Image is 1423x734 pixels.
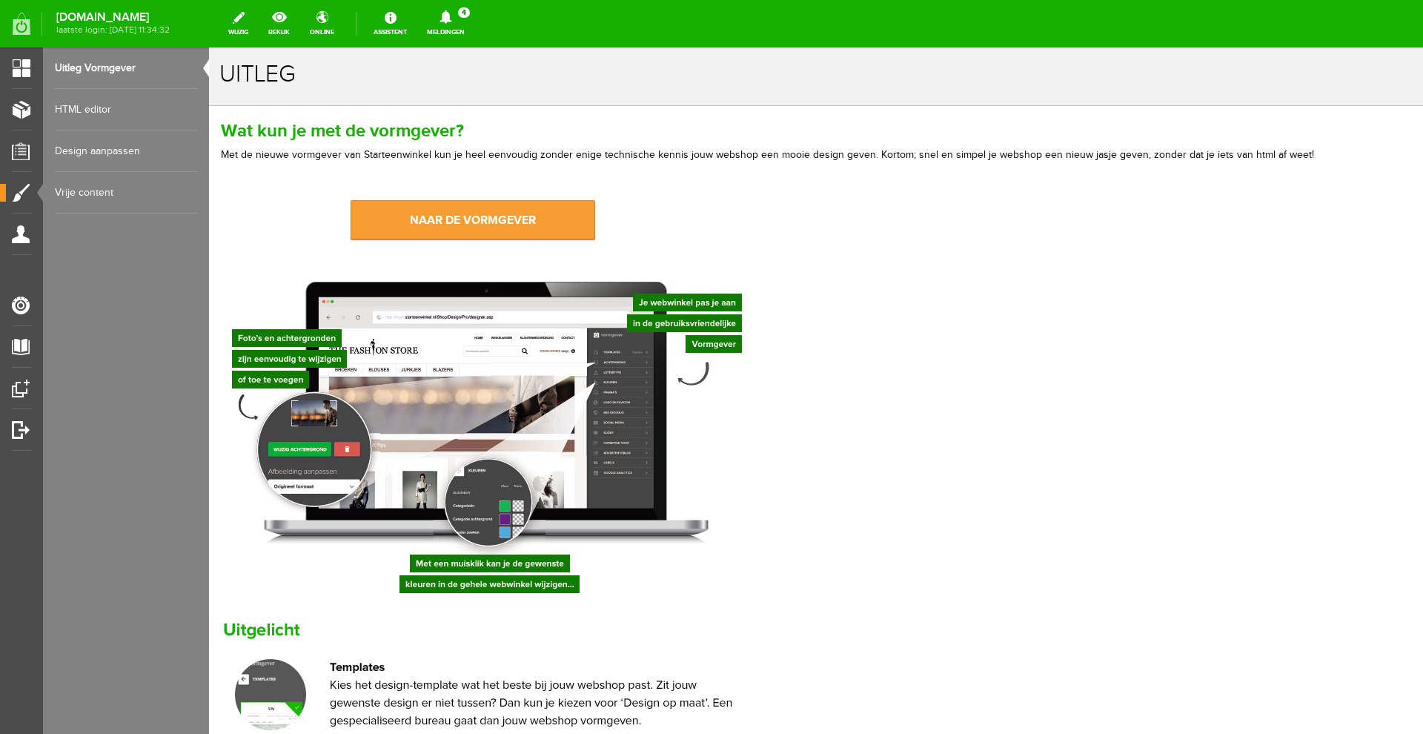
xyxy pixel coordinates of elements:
span: 4 [458,7,470,18]
strong: [DOMAIN_NAME] [56,13,170,22]
a: Design aanpassen [55,130,197,172]
img: Uitleg [12,222,545,570]
a: Assistent [365,7,416,40]
a: Uitleg Vormgever [55,47,197,89]
h2: Wat kun je met de vormgever? [12,75,1202,93]
h1: uitleg [10,14,1204,40]
a: wijzig [219,7,257,40]
p: Met de nieuwe vormgever van Starteenwinkel kun je heel eenvoudig zonder enige technische kennis j... [12,100,1202,116]
a: bekijk [259,7,299,40]
a: naar de vormgever [142,153,386,193]
a: Vrije content [55,172,197,214]
a: HTML editor [55,89,197,130]
span: laatste login: [DATE] 11:34:32 [56,26,170,34]
a: online [301,7,343,40]
a: Meldingen4 [418,7,474,40]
